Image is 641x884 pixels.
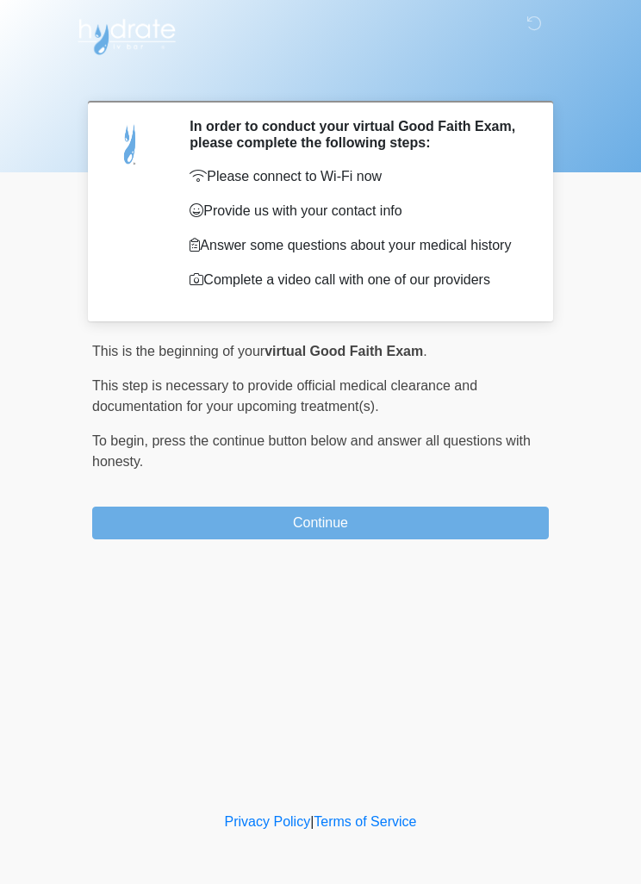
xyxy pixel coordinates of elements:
span: This step is necessary to provide official medical clearance and documentation for your upcoming ... [92,378,477,414]
p: Answer some questions about your medical history [190,235,523,256]
p: Complete a video call with one of our providers [190,270,523,290]
img: Agent Avatar [105,118,157,170]
span: To begin, [92,433,152,448]
span: . [423,344,426,358]
a: Terms of Service [314,814,416,829]
a: | [310,814,314,829]
h2: In order to conduct your virtual Good Faith Exam, please complete the following steps: [190,118,523,151]
p: Please connect to Wi-Fi now [190,166,523,187]
strong: virtual Good Faith Exam [264,344,423,358]
h1: ‎ ‎ ‎ [79,62,562,94]
a: Privacy Policy [225,814,311,829]
button: Continue [92,507,549,539]
span: press the continue button below and answer all questions with honesty. [92,433,531,469]
span: This is the beginning of your [92,344,264,358]
p: Provide us with your contact info [190,201,523,221]
img: Hydrate IV Bar - Scottsdale Logo [75,13,178,56]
